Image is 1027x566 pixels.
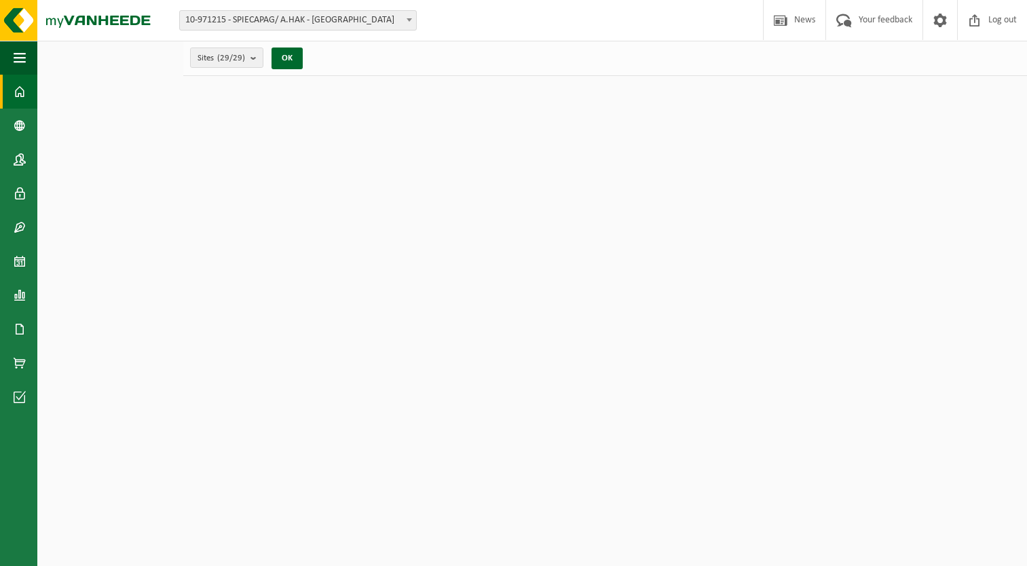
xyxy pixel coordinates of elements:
[179,10,417,31] span: 10-971215 - SPIECAPAG/ A.HAK - BRUGGE
[180,11,416,30] span: 10-971215 - SPIECAPAG/ A.HAK - BRUGGE
[190,48,263,68] button: Sites(29/29)
[217,54,245,62] count: (29/29)
[198,48,245,69] span: Sites
[272,48,303,69] button: OK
